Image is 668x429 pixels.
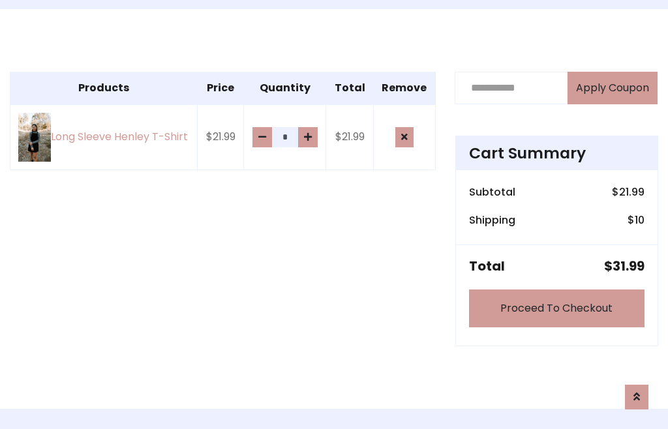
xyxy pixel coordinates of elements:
[613,257,645,275] span: 31.99
[469,186,515,198] h6: Subtotal
[604,258,645,274] h5: $
[612,186,645,198] h6: $
[635,213,645,228] span: 10
[18,113,189,162] a: Long Sleeve Henley T-Shirt
[198,104,244,170] td: $21.99
[469,258,505,274] h5: Total
[326,104,374,170] td: $21.99
[244,72,326,104] th: Quantity
[198,72,244,104] th: Price
[469,214,515,226] h6: Shipping
[469,144,645,162] h4: Cart Summary
[469,289,645,327] a: Proceed To Checkout
[628,214,645,226] h6: $
[373,72,435,104] th: Remove
[619,185,645,200] span: 21.99
[10,72,198,104] th: Products
[326,72,374,104] th: Total
[568,72,658,104] button: Apply Coupon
